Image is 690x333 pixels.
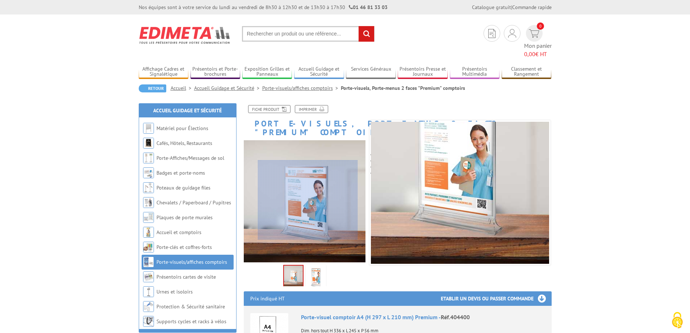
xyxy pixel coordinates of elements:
[450,66,500,78] a: Présentoirs Multimédia
[341,84,465,92] li: Porte-visuels, Porte-menus 2 faces "Premium" comptoirs
[248,105,290,113] a: Fiche produit
[512,4,552,11] a: Commande rapide
[156,318,226,325] a: Supports cycles et racks à vélos
[508,29,516,38] img: devis rapide
[665,308,690,333] button: Cookies (fenêtre modale)
[143,167,154,178] img: Badges et porte-noms
[488,29,495,38] img: devis rapide
[537,22,544,30] span: 0
[156,140,212,146] a: Cafés, Hôtels, Restaurants
[143,153,154,163] img: Porte-Affiches/Messages de sol
[301,313,545,321] div: Porte-visuel comptoir A4 (H 297 x L 210 mm) Premium -
[294,66,344,78] a: Accueil Guidage et Sécurité
[524,50,552,58] span: € HT
[153,107,222,114] a: Accueil Guidage et Sécurité
[143,271,154,282] img: Présentoirs cartes de visite
[346,66,396,78] a: Services Généraux
[143,212,154,223] img: Plaques de porte murales
[143,138,154,149] img: Cafés, Hôtels, Restaurants
[139,4,388,11] div: Nos équipes sont à votre service du lundi au vendredi de 8h30 à 12h30 et de 13h30 à 17h30
[143,286,154,297] img: Urnes et isoloirs
[143,197,154,208] img: Chevalets / Paperboard / Pupitres
[143,123,154,134] img: Matériel pour Élections
[346,54,563,271] img: porte_visuels_porte_menus_2_faces_premium_comptoirs_404400_mise_en_situation.jpg
[262,85,341,91] a: Porte-visuels/affiches comptoirs
[250,291,285,306] p: Prix indiqué HT
[156,259,227,265] a: Porte-visuels/affiches comptoirs
[524,25,552,58] a: devis rapide 0 Mon panier 0,00€ HT
[398,66,448,78] a: Présentoirs Presse et Journaux
[143,227,154,238] img: Accueil et comptoirs
[139,66,189,78] a: Affichage Cadres et Signalétique
[156,184,210,191] a: Poteaux de guidage files
[156,303,225,310] a: Protection & Sécurité sanitaire
[242,26,375,42] input: Rechercher un produit ou une référence...
[194,85,262,91] a: Accueil Guidage et Sécurité
[284,266,303,288] img: porte_visuels_porte_menus_2_faces_premium_comptoirs_404400_mise_en_situation.jpg
[143,301,154,312] img: Protection & Sécurité sanitaire
[524,42,552,58] span: Mon panier
[441,313,470,321] span: Réf.404400
[191,66,241,78] a: Présentoirs et Porte-brochures
[143,242,154,253] img: Porte-clés et coffres-forts
[242,66,292,78] a: Exposition Grilles et Panneaux
[668,311,686,329] img: Cookies (fenêtre modale)
[156,274,216,280] a: Présentoirs cartes de visite
[156,125,208,132] a: Matériel pour Élections
[472,4,511,11] a: Catalogue gratuit
[156,199,231,206] a: Chevalets / Paperboard / Pupitres
[156,229,201,236] a: Accueil et comptoirs
[143,316,154,327] img: Supports cycles et racks à vélos
[307,266,325,289] img: porte_visuels_comptoirs_404400_1.jpg
[143,257,154,267] img: Porte-visuels/affiches comptoirs
[441,291,552,306] h3: Etablir un devis ou passer commande
[502,66,552,78] a: Classement et Rangement
[349,4,388,11] strong: 01 46 81 33 03
[359,26,374,42] input: rechercher
[143,182,154,193] img: Poteaux de guidage files
[295,105,328,113] a: Imprimer
[139,84,166,92] a: Retour
[139,22,231,49] img: Edimeta
[156,288,193,295] a: Urnes et isoloirs
[156,155,224,161] a: Porte-Affiches/Messages de sol
[529,29,539,38] img: devis rapide
[156,244,212,250] a: Porte-clés et coffres-forts
[156,170,205,176] a: Badges et porte-noms
[472,4,552,11] div: |
[524,50,535,58] span: 0,00
[171,85,194,91] a: Accueil
[156,214,213,221] a: Plaques de porte murales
